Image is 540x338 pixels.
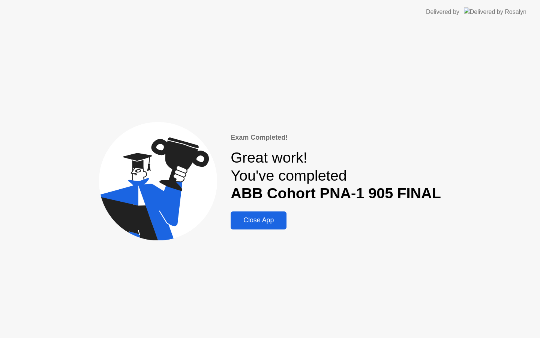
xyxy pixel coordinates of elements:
[233,216,284,224] div: Close App
[231,133,441,143] div: Exam Completed!
[231,149,441,202] div: Great work! You've completed
[464,8,526,16] img: Delivered by Rosalyn
[426,8,459,17] div: Delivered by
[231,185,441,201] b: ABB Cohort PNA-1 905 FINAL
[231,211,286,229] button: Close App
